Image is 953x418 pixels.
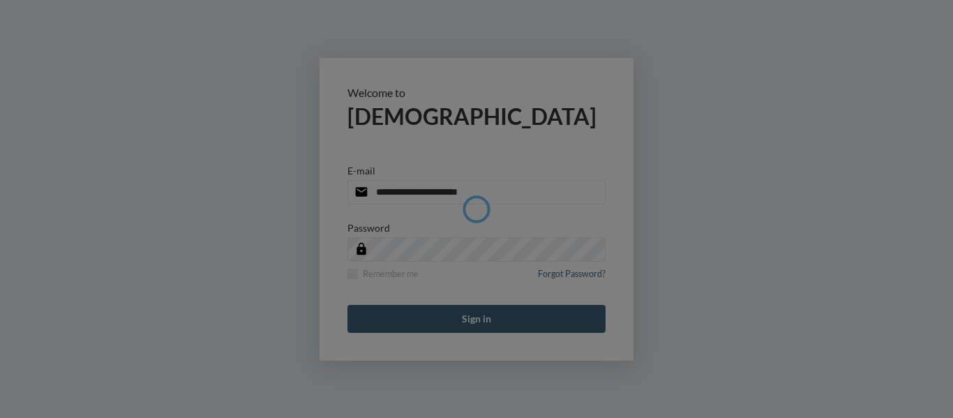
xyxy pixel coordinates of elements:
h2: [DEMOGRAPHIC_DATA] [347,103,606,130]
label: Remember me [347,269,419,279]
p: Password [347,222,390,234]
button: Sign in [347,305,606,333]
p: Welcome to [347,86,606,99]
a: Forgot Password? [538,269,606,288]
p: E-mail [347,165,375,177]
